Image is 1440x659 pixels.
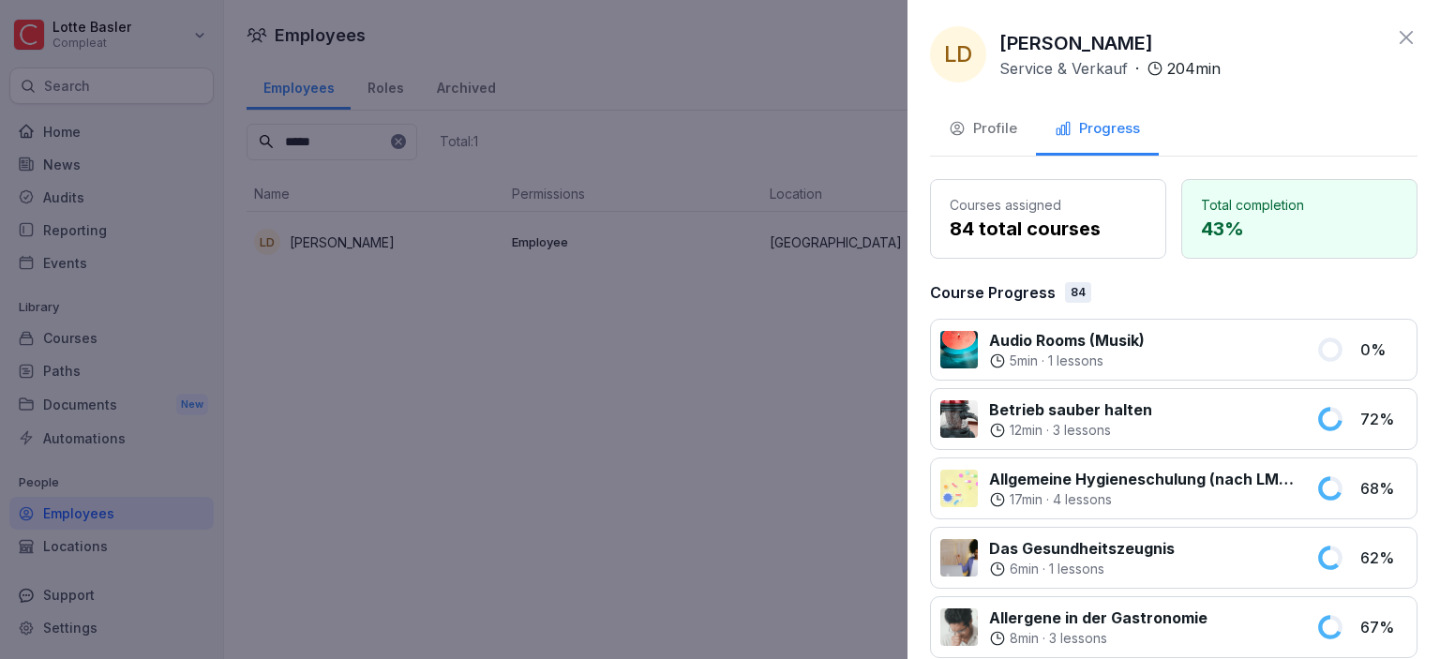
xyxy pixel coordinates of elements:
p: 12 min [1010,421,1042,440]
p: 8 min [1010,629,1039,648]
p: Course Progress [930,281,1056,304]
p: 6 min [1010,560,1039,578]
p: 84 total courses [950,215,1147,243]
p: Service & Verkauf [999,57,1128,80]
p: 43 % [1201,215,1398,243]
p: 5 min [1010,352,1038,370]
div: · [989,490,1294,509]
p: 17 min [1010,490,1042,509]
p: Betrieb sauber halten [989,398,1152,421]
p: 0 % [1360,338,1407,361]
div: · [989,560,1175,578]
p: 67 % [1360,616,1407,638]
p: Total completion [1201,195,1398,215]
p: 68 % [1360,477,1407,500]
div: 84 [1065,282,1091,303]
p: 72 % [1360,408,1407,430]
p: Das Gesundheitszeugnis [989,537,1175,560]
div: · [989,421,1152,440]
div: Profile [949,118,1017,140]
p: 4 lessons [1053,490,1112,509]
p: Allergene in der Gastronomie [989,607,1207,629]
div: LD [930,26,986,82]
p: 204 min [1167,57,1221,80]
p: Courses assigned [950,195,1147,215]
p: Allgemeine Hygieneschulung (nach LMHV §4) [989,468,1294,490]
p: 1 lessons [1049,560,1104,578]
p: 1 lessons [1048,352,1103,370]
div: · [999,57,1221,80]
div: · [989,352,1145,370]
p: 3 lessons [1049,629,1107,648]
button: Profile [930,105,1036,156]
p: Audio Rooms (Musik) [989,329,1145,352]
div: · [989,629,1207,648]
p: [PERSON_NAME] [999,29,1153,57]
p: 62 % [1360,547,1407,569]
p: 3 lessons [1053,421,1111,440]
button: Progress [1036,105,1159,156]
div: Progress [1055,118,1140,140]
